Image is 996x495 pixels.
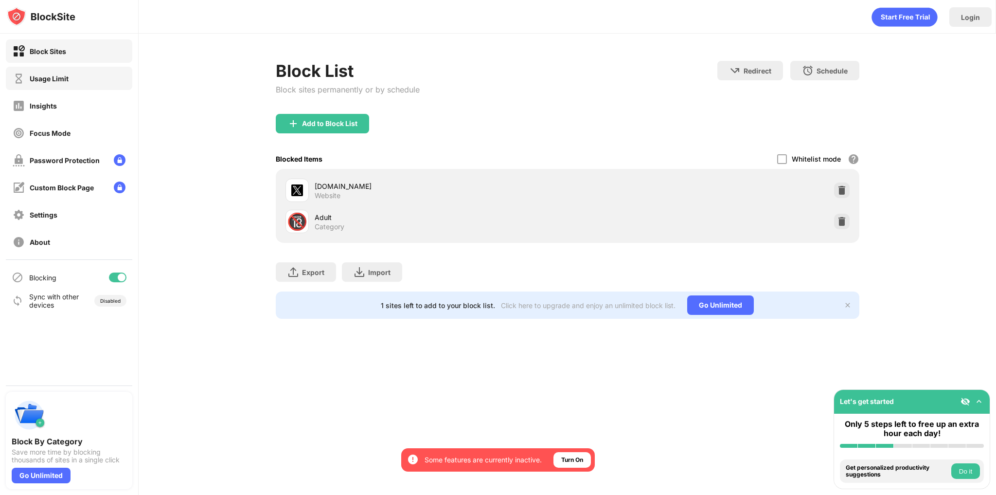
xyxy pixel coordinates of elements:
[29,293,79,309] div: Sync with other devices
[114,182,125,193] img: lock-menu.svg
[368,268,391,276] div: Import
[844,301,852,309] img: x-button.svg
[817,67,848,75] div: Schedule
[30,47,66,55] div: Block Sites
[13,236,25,248] img: about-off.svg
[315,222,344,231] div: Category
[276,155,322,163] div: Blocked Items
[687,295,754,315] div: Go Unlimited
[501,301,676,310] div: Click here to upgrade and enjoy an unlimited block list.
[12,295,23,307] img: sync-icon.svg
[13,45,25,57] img: block-on.svg
[7,7,75,26] img: logo-blocksite.svg
[12,398,47,433] img: push-categories.svg
[30,183,94,192] div: Custom Block Page
[30,74,69,83] div: Usage Limit
[302,120,357,128] div: Add to Block List
[425,455,542,465] div: Some features are currently inactive.
[315,181,568,191] div: [DOMAIN_NAME]
[100,298,121,304] div: Disabled
[13,100,25,112] img: insights-off.svg
[561,455,583,465] div: Turn On
[302,268,324,276] div: Export
[381,301,495,310] div: 1 sites left to add to your block list.
[315,191,340,200] div: Website
[13,209,25,221] img: settings-off.svg
[12,468,71,483] div: Go Unlimited
[407,454,419,465] img: error-circle-white.svg
[29,274,56,282] div: Blocking
[12,448,126,464] div: Save more time by blocking thousands of sites in a single click
[315,212,568,222] div: Adult
[960,397,970,406] img: eye-not-visible.svg
[792,155,841,163] div: Whitelist mode
[276,61,420,81] div: Block List
[30,238,50,246] div: About
[13,73,25,85] img: time-usage-off.svg
[744,67,771,75] div: Redirect
[30,211,57,219] div: Settings
[30,102,57,110] div: Insights
[840,420,984,438] div: Only 5 steps left to free up an extra hour each day!
[276,85,420,94] div: Block sites permanently or by schedule
[871,7,938,27] div: animation
[974,397,984,406] img: omni-setup-toggle.svg
[291,184,303,196] img: favicons
[13,182,25,194] img: customize-block-page-off.svg
[30,129,71,137] div: Focus Mode
[12,437,126,446] div: Block By Category
[12,272,23,283] img: blocking-icon.svg
[961,13,980,21] div: Login
[846,464,949,478] div: Get personalized productivity suggestions
[840,397,894,405] div: Let's get started
[30,156,100,165] div: Password Protection
[951,463,980,479] button: Do it
[13,127,25,139] img: focus-off.svg
[287,212,307,232] div: 🔞
[13,154,25,166] img: password-protection-off.svg
[114,154,125,166] img: lock-menu.svg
